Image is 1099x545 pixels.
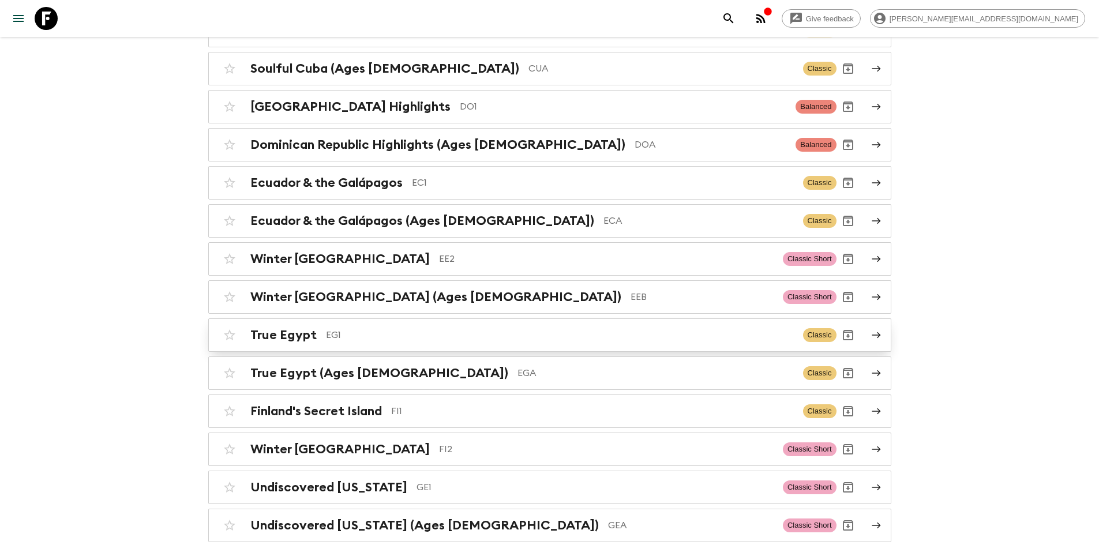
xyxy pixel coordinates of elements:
[417,480,774,494] p: GE1
[7,7,30,30] button: menu
[837,57,860,80] button: Archive
[783,290,837,304] span: Classic Short
[208,128,891,161] a: Dominican Republic Highlights (Ages [DEMOGRAPHIC_DATA])DOABalancedArchive
[837,324,860,347] button: Archive
[635,138,787,152] p: DOA
[883,14,1085,23] span: [PERSON_NAME][EMAIL_ADDRESS][DOMAIN_NAME]
[783,252,837,266] span: Classic Short
[631,290,774,304] p: EEB
[837,171,860,194] button: Archive
[837,438,860,461] button: Archive
[208,242,891,276] a: Winter [GEOGRAPHIC_DATA]EE2Classic ShortArchive
[250,404,382,419] h2: Finland's Secret Island
[250,328,317,343] h2: True Egypt
[250,366,508,381] h2: True Egypt (Ages [DEMOGRAPHIC_DATA])
[803,176,837,190] span: Classic
[608,518,774,532] p: GEA
[208,356,891,390] a: True Egypt (Ages [DEMOGRAPHIC_DATA])EGAClassicArchive
[837,514,860,537] button: Archive
[796,100,836,114] span: Balanced
[837,400,860,423] button: Archive
[837,476,860,499] button: Archive
[208,433,891,466] a: Winter [GEOGRAPHIC_DATA]FI2Classic ShortArchive
[803,62,837,76] span: Classic
[803,214,837,228] span: Classic
[208,394,891,428] a: Finland's Secret IslandFI1ClassicArchive
[837,285,860,309] button: Archive
[250,480,407,495] h2: Undiscovered [US_STATE]
[250,99,451,114] h2: [GEOGRAPHIC_DATA] Highlights
[208,52,891,85] a: Soulful Cuba (Ages [DEMOGRAPHIC_DATA])CUAClassicArchive
[837,247,860,270] button: Archive
[783,442,837,456] span: Classic Short
[250,213,594,228] h2: Ecuador & the Galápagos (Ages [DEMOGRAPHIC_DATA])
[250,175,403,190] h2: Ecuador & the Galápagos
[208,471,891,504] a: Undiscovered [US_STATE]GE1Classic ShortArchive
[208,90,891,123] a: [GEOGRAPHIC_DATA] HighlightsDO1BalancedArchive
[528,62,794,76] p: CUA
[796,138,836,152] span: Balanced
[837,209,860,232] button: Archive
[782,9,861,28] a: Give feedback
[870,9,1085,28] div: [PERSON_NAME][EMAIL_ADDRESS][DOMAIN_NAME]
[250,137,625,152] h2: Dominican Republic Highlights (Ages [DEMOGRAPHIC_DATA])
[803,404,837,418] span: Classic
[208,509,891,542] a: Undiscovered [US_STATE] (Ages [DEMOGRAPHIC_DATA])GEAClassic ShortArchive
[439,252,774,266] p: EE2
[517,366,794,380] p: EGA
[800,14,860,23] span: Give feedback
[391,404,794,418] p: FI1
[412,176,794,190] p: EC1
[783,480,837,494] span: Classic Short
[783,518,837,532] span: Classic Short
[208,204,891,238] a: Ecuador & the Galápagos (Ages [DEMOGRAPHIC_DATA])ECAClassicArchive
[208,318,891,352] a: True EgyptEG1ClassicArchive
[837,133,860,156] button: Archive
[250,442,430,457] h2: Winter [GEOGRAPHIC_DATA]
[326,328,794,342] p: EG1
[250,518,599,533] h2: Undiscovered [US_STATE] (Ages [DEMOGRAPHIC_DATA])
[803,328,837,342] span: Classic
[250,251,430,266] h2: Winter [GEOGRAPHIC_DATA]
[439,442,774,456] p: FI2
[837,362,860,385] button: Archive
[460,100,787,114] p: DO1
[250,290,621,305] h2: Winter [GEOGRAPHIC_DATA] (Ages [DEMOGRAPHIC_DATA])
[250,61,519,76] h2: Soulful Cuba (Ages [DEMOGRAPHIC_DATA])
[208,280,891,314] a: Winter [GEOGRAPHIC_DATA] (Ages [DEMOGRAPHIC_DATA])EEBClassic ShortArchive
[803,366,837,380] span: Classic
[208,166,891,200] a: Ecuador & the GalápagosEC1ClassicArchive
[603,214,794,228] p: ECA
[837,95,860,118] button: Archive
[717,7,740,30] button: search adventures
